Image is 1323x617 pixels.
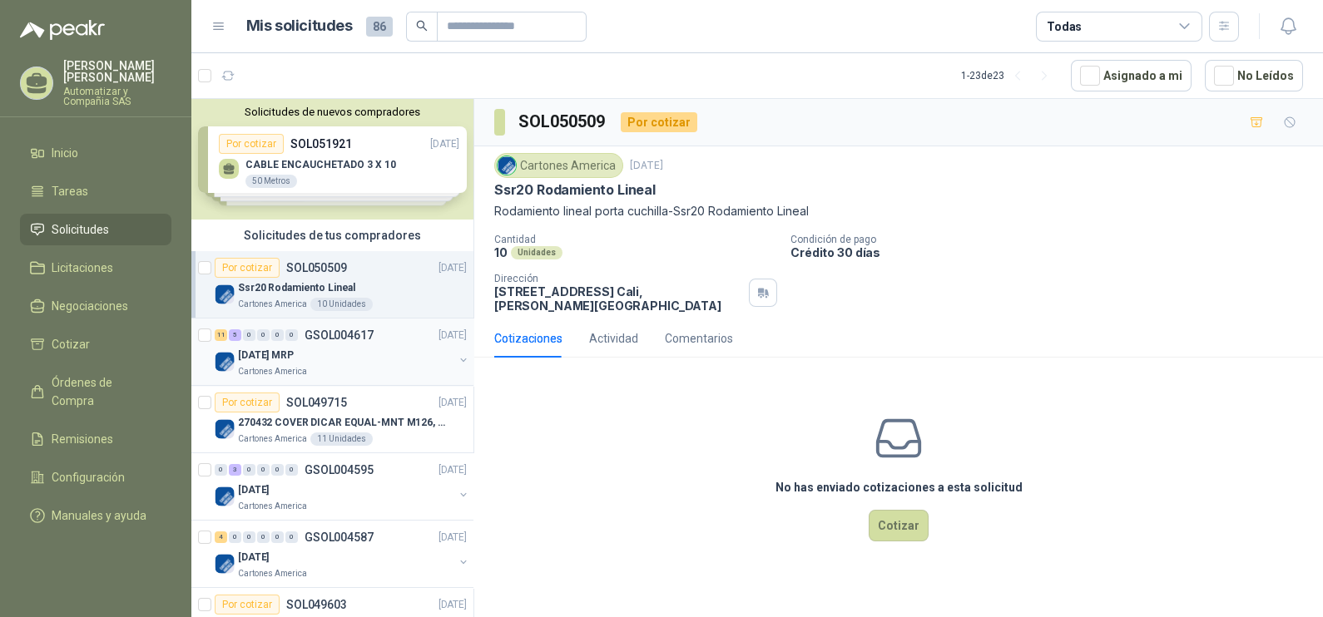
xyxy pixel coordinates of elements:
[494,284,742,313] p: [STREET_ADDRESS] Cali , [PERSON_NAME][GEOGRAPHIC_DATA]
[665,329,733,348] div: Comentarios
[215,284,235,304] img: Company Logo
[229,531,241,543] div: 0
[215,595,280,615] div: Por cotizar
[52,297,128,315] span: Negociaciones
[589,329,638,348] div: Actividad
[215,527,470,580] a: 4 0 0 0 0 0 GSOL004587[DATE] Company Logo[DATE]Cartones America
[869,510,929,541] button: Cotizar
[494,181,656,199] p: Ssr20 Rodamiento Lineal
[416,20,428,32] span: search
[238,567,307,580] p: Cartones America
[494,329,562,348] div: Cotizaciones
[285,464,298,476] div: 0
[52,373,156,410] span: Órdenes de Compra
[518,109,607,135] h3: SOL050509
[494,202,1303,220] p: Rodamiento lineal porta cuchilla-Ssr20 Rodamiento Lineal
[310,298,373,311] div: 10 Unidades
[286,262,347,274] p: SOL050509
[20,462,171,493] a: Configuración
[1047,17,1082,36] div: Todas
[238,415,445,431] p: 270432 COVER DICAR EQUAL-MNT M126, 5486
[305,531,374,543] p: GSOL004587
[257,464,270,476] div: 0
[494,273,742,284] p: Dirección
[243,329,255,341] div: 0
[215,460,470,513] a: 0 3 0 0 0 0 GSOL004595[DATE] Company Logo[DATE]Cartones America
[961,62,1058,89] div: 1 - 23 de 23
[20,214,171,245] a: Solicitudes
[238,280,355,296] p: Ssr20 Rodamiento Lineal
[20,328,171,360] a: Cotizar
[215,352,235,372] img: Company Logo
[52,506,146,525] span: Manuales y ayuda
[20,367,171,417] a: Órdenes de Compra
[215,464,227,476] div: 0
[243,531,255,543] div: 0
[52,182,88,200] span: Tareas
[238,348,294,363] p: [DATE] MRP
[215,329,227,341] div: 11
[285,329,298,341] div: 0
[305,464,374,476] p: GSOL004595
[285,531,298,543] div: 0
[229,329,241,341] div: 5
[439,530,467,545] p: [DATE]
[52,144,78,162] span: Inicio
[305,329,374,341] p: GSOL004617
[238,482,269,498] p: [DATE]
[20,137,171,169] a: Inicio
[790,245,1316,259] p: Crédito 30 días
[52,335,90,353] span: Cotizar
[271,329,284,341] div: 0
[494,245,508,259] p: 10
[215,486,235,506] img: Company Logo
[286,599,347,610] p: SOL049603
[257,329,270,341] div: 0
[439,462,467,478] p: [DATE]
[20,423,171,455] a: Remisiones
[20,20,105,40] img: Logo peakr
[52,468,125,486] span: Configuración
[494,153,623,178] div: Cartones America
[271,531,284,543] div: 0
[20,290,171,322] a: Negociaciones
[20,500,171,531] a: Manuales y ayuda
[238,298,307,311] p: Cartones America
[630,158,663,174] p: [DATE]
[238,432,307,446] p: Cartones America
[511,246,562,259] div: Unidades
[498,156,516,175] img: Company Logo
[52,430,113,448] span: Remisiones
[790,234,1316,245] p: Condición de pago
[215,531,227,543] div: 4
[63,86,171,106] p: Automatizar y Compañia SAS
[439,395,467,411] p: [DATE]
[310,432,373,446] div: 11 Unidades
[20,252,171,284] a: Licitaciones
[439,260,467,276] p: [DATE]
[63,60,171,83] p: [PERSON_NAME] [PERSON_NAME]
[238,365,307,378] p: Cartones America
[198,106,467,118] button: Solicitudes de nuevos compradores
[775,478,1023,496] h3: No has enviado cotizaciones a esta solicitud
[257,531,270,543] div: 0
[191,386,473,453] a: Por cotizarSOL049715[DATE] Company Logo270432 COVER DICAR EQUAL-MNT M126, 5486Cartones America11 ...
[243,464,255,476] div: 0
[439,597,467,613] p: [DATE]
[494,234,777,245] p: Cantidad
[238,500,307,513] p: Cartones America
[20,175,171,207] a: Tareas
[215,419,235,439] img: Company Logo
[1205,60,1303,91] button: No Leídos
[286,397,347,408] p: SOL049715
[621,112,697,132] div: Por cotizar
[439,328,467,343] p: [DATE]
[52,259,113,277] span: Licitaciones
[229,464,241,476] div: 3
[366,17,393,37] span: 86
[191,251,473,318] a: Por cotizarSOL050509[DATE] Company LogoSsr20 Rodamiento LinealCartones America10 Unidades
[215,392,280,412] div: Por cotizar
[191,99,473,220] div: Solicitudes de nuevos compradoresPor cotizarSOL051921[DATE] CABLE ENCAUCHETADO 3 X 1050 MetrosPor...
[215,325,470,378] a: 11 5 0 0 0 0 GSOL004617[DATE] Company Logo[DATE] MRPCartones America
[238,550,269,565] p: [DATE]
